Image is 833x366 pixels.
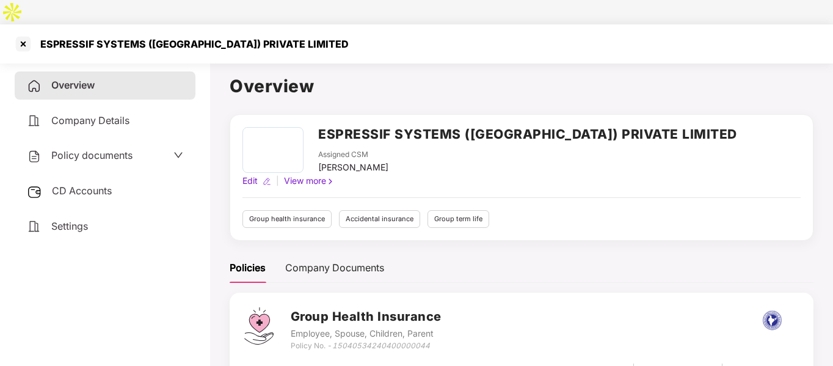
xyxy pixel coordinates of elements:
div: ESPRESSIF SYSTEMS ([GEOGRAPHIC_DATA]) PRIVATE LIMITED [33,38,349,50]
img: editIcon [263,177,271,186]
div: Accidental insurance [339,210,420,228]
span: down [173,150,183,160]
i: 15040534240400000044 [332,341,430,350]
div: Assigned CSM [318,149,388,161]
img: rightIcon [326,177,335,186]
div: Group health insurance [242,210,332,228]
h1: Overview [230,73,813,100]
img: svg+xml;base64,PHN2ZyB3aWR0aD0iMjUiIGhlaWdodD0iMjQiIHZpZXdCb3g9IjAgMCAyNSAyNCIgZmlsbD0ibm9uZSIgeG... [27,185,42,199]
div: View more [282,174,337,188]
div: | [274,174,282,188]
img: svg+xml;base64,PHN2ZyB4bWxucz0iaHR0cDovL3d3dy53My5vcmcvMjAwMC9zdmciIHdpZHRoPSI0Ny43MTQiIGhlaWdodD... [244,307,274,345]
img: nia.png [751,309,793,332]
img: svg+xml;base64,PHN2ZyB4bWxucz0iaHR0cDovL3d3dy53My5vcmcvMjAwMC9zdmciIHdpZHRoPSIyNCIgaGVpZ2h0PSIyNC... [27,79,42,93]
span: CD Accounts [52,185,112,197]
div: [PERSON_NAME] [318,161,388,174]
h3: Group Health Insurance [291,307,442,326]
div: Edit [240,174,260,188]
span: Policy documents [51,149,133,161]
div: Policy No. - [291,340,442,352]
span: Company Details [51,114,129,126]
div: Employee, Spouse, Children, Parent [291,327,442,340]
h2: ESPRESSIF SYSTEMS ([GEOGRAPHIC_DATA]) PRIVATE LIMITED [318,124,737,144]
span: Overview [51,79,95,91]
div: Company Documents [285,260,384,276]
div: Policies [230,260,266,276]
img: svg+xml;base64,PHN2ZyB4bWxucz0iaHR0cDovL3d3dy53My5vcmcvMjAwMC9zdmciIHdpZHRoPSIyNCIgaGVpZ2h0PSIyNC... [27,219,42,234]
div: Group term life [427,210,489,228]
img: svg+xml;base64,PHN2ZyB4bWxucz0iaHR0cDovL3d3dy53My5vcmcvMjAwMC9zdmciIHdpZHRoPSIyNCIgaGVpZ2h0PSIyNC... [27,114,42,128]
span: Settings [51,220,88,232]
img: svg+xml;base64,PHN2ZyB4bWxucz0iaHR0cDovL3d3dy53My5vcmcvMjAwMC9zdmciIHdpZHRoPSIyNCIgaGVpZ2h0PSIyNC... [27,149,42,164]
